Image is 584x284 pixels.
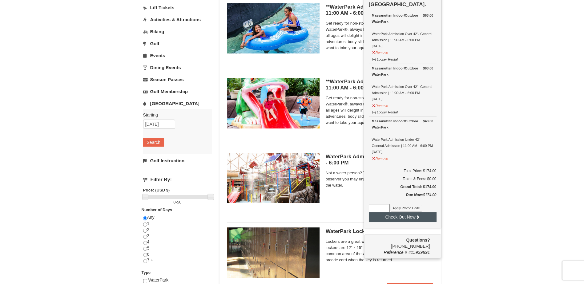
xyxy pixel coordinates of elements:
[372,65,433,102] div: WaterPark Admission Over 42"- General Admission | 11:00 AM - 6:00 PM [DATE]
[143,177,212,183] h4: Filter By:
[326,95,433,126] span: Get ready for non-stop thrills at the Massanutten WaterPark®, always heated to 84° Fahrenheit. Ch...
[143,62,212,73] a: Dining Events
[143,155,212,166] a: Golf Instruction
[391,205,422,211] button: Apply Promo Code
[143,86,212,97] a: Golf Membership
[326,228,433,235] h5: WaterPark Locker Rental
[369,184,437,190] h5: Grand Total: $174.00
[384,250,407,255] span: Reference #
[143,2,212,13] a: Lift Tickets
[326,20,433,51] span: Get ready for non-stop thrills at the Massanutten WaterPark®, always heated to 84° Fahrenheit. Ch...
[227,153,320,203] img: 6619917-744-d8335919.jpg
[372,108,398,115] button: [+] Locker Rental
[372,65,433,77] div: Massanutten Indoor/Outdoor WaterPark
[326,79,433,91] h5: **WaterPark Admission - Under 42” Tall | 11:00 AM - 6:00 PM
[372,101,389,109] button: Remove
[369,192,437,204] div: $174.00
[372,12,433,25] div: Massanutten Indoor/Outdoor WaterPark
[369,212,437,222] button: Check Out Now
[143,112,207,118] label: Starting
[369,176,437,182] div: Taxes & Fees: $0.00
[177,200,181,204] span: 50
[143,26,212,37] a: Biking
[369,168,437,174] h6: Total Price: $174.00
[143,74,212,85] a: Season Passes
[326,154,433,166] h5: WaterPark Admission- Observer | 11:00 AM - 6:00 PM
[326,4,433,16] h5: **WaterPark Admission - Over 42” Tall | 11:00 AM - 6:00 PM
[143,50,212,61] a: Events
[227,3,320,53] img: 6619917-726-5d57f225.jpg
[326,239,433,263] span: Lockers are a great way to keep your valuables safe. The lockers are 12" x 15" x 18" in size and ...
[372,48,389,56] button: Remove
[372,55,398,62] button: [+] Locker Rental
[143,215,212,270] div: Any 1 2 3 4 5 6 7 +
[423,118,433,124] strong: $48.00
[406,238,430,243] strong: Questions?
[142,270,151,275] strong: Type
[408,250,430,255] span: 415939891
[326,170,433,188] span: Not a water person? Then this ticket is just for you. As an observer you may enjoy the WaterPark ...
[143,138,164,147] button: Search
[227,227,320,278] img: 6619917-1005-d92ad057.png
[423,12,433,18] strong: $63.00
[372,154,389,162] button: Remove
[143,188,170,192] strong: Price: (USD $)
[143,38,212,49] a: Golf
[143,14,212,25] a: Activities & Attractions
[423,65,433,71] strong: $63.00
[406,193,423,197] strong: Due Now:
[369,2,426,7] strong: [GEOGRAPHIC_DATA].
[143,199,212,205] label: -
[227,78,320,128] img: 6619917-738-d4d758dd.jpg
[142,207,172,212] strong: Number of Days
[372,118,433,130] div: Massanutten Indoor/Outdoor WaterPark
[372,118,433,155] div: WaterPark Admission Under 42"- General Admission | 11:00 AM - 6:00 PM [DATE]
[369,237,430,249] span: [PHONE_NUMBER]
[372,12,433,49] div: WaterPark Admission Over 42"- General Admission | 11:00 AM - 6:00 PM [DATE]
[148,278,168,282] span: WaterPark
[143,98,212,109] a: [GEOGRAPHIC_DATA]
[173,200,175,204] span: 0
